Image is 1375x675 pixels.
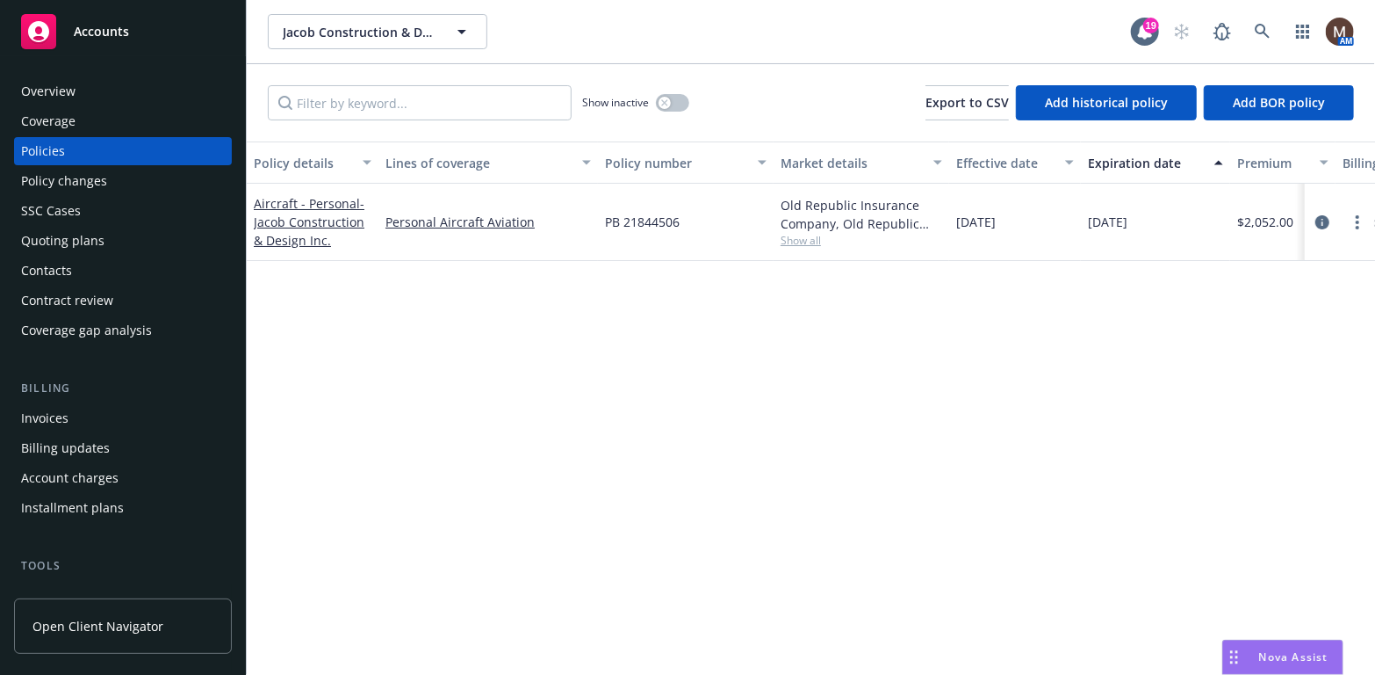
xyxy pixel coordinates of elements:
a: Policies [14,137,232,165]
div: Overview [21,77,76,105]
a: Personal Aircraft Aviation [385,213,591,231]
div: Installment plans [21,494,124,522]
button: Expiration date [1081,142,1230,184]
a: SSC Cases [14,197,232,225]
span: Export to CSV [925,94,1009,111]
a: Contacts [14,257,232,285]
div: Old Republic Insurance Company, Old Republic General Insurance Group [781,196,942,233]
button: Add BOR policy [1204,85,1354,120]
a: Invoices [14,404,232,432]
a: Start snowing [1164,14,1199,49]
div: Quoting plans [21,227,104,255]
span: Add historical policy [1045,94,1168,111]
div: Policy number [605,154,747,172]
input: Filter by keyword... [268,85,572,120]
a: Coverage [14,107,232,135]
button: Nova Assist [1222,640,1343,675]
div: Premium [1237,154,1309,172]
a: Account charges [14,464,232,492]
button: Lines of coverage [378,142,598,184]
a: Coverage gap analysis [14,316,232,345]
div: Coverage gap analysis [21,316,152,345]
img: photo [1326,18,1354,46]
a: Billing updates [14,434,232,462]
span: PB 21844506 [605,213,680,231]
button: Market details [774,142,949,184]
div: Manage files [21,582,96,610]
span: - Jacob Construction & Design Inc. [254,195,364,249]
button: Add historical policy [1016,85,1197,120]
span: Show inactive [582,95,649,110]
div: Policies [21,137,65,165]
button: Policy number [598,142,774,184]
span: Add BOR policy [1233,94,1325,111]
div: Billing [14,380,232,397]
div: Billing updates [21,434,110,462]
div: Coverage [21,107,76,135]
div: Policy details [254,154,352,172]
button: Jacob Construction & Design, Inc. [268,14,487,49]
a: Quoting plans [14,227,232,255]
div: 19 [1143,18,1159,33]
span: Show all [781,233,942,248]
div: Drag to move [1223,641,1245,674]
div: Contacts [21,257,72,285]
a: Installment plans [14,494,232,522]
span: [DATE] [1088,213,1127,231]
div: Invoices [21,404,68,432]
span: [DATE] [956,213,996,231]
div: Policy changes [21,167,107,195]
div: SSC Cases [21,197,81,225]
a: circleInformation [1312,212,1333,233]
button: Policy details [247,142,378,184]
div: Account charges [21,464,119,492]
div: Contract review [21,287,113,315]
a: Policy changes [14,167,232,195]
div: Market details [781,154,923,172]
button: Export to CSV [925,85,1009,120]
div: Lines of coverage [385,154,572,172]
span: Nova Assist [1259,650,1328,664]
button: Effective date [949,142,1081,184]
a: Report a Bug [1205,14,1240,49]
a: Search [1245,14,1280,49]
div: Effective date [956,154,1055,172]
a: Switch app [1285,14,1321,49]
a: Overview [14,77,232,105]
a: more [1347,212,1368,233]
div: Expiration date [1088,154,1204,172]
a: Manage files [14,582,232,610]
span: Accounts [74,25,129,39]
a: Accounts [14,7,232,56]
a: Aircraft - Personal [254,195,364,249]
span: $2,052.00 [1237,213,1293,231]
a: Contract review [14,287,232,315]
span: Open Client Navigator [32,617,163,635]
button: Premium [1230,142,1335,184]
span: Jacob Construction & Design, Inc. [283,23,435,41]
div: Tools [14,557,232,575]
